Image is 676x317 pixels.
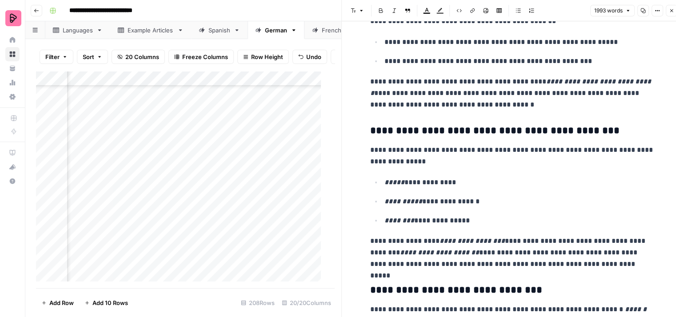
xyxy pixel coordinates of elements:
a: Your Data [5,61,20,75]
div: Spanish [208,26,230,35]
a: Usage [5,75,20,90]
button: Freeze Columns [168,50,234,64]
span: Filter [45,52,60,61]
div: What's new? [6,160,19,174]
a: Browse [5,47,20,61]
a: AirOps Academy [5,146,20,160]
a: Spanish [191,21,248,39]
span: Undo [306,52,321,61]
div: French [322,26,342,35]
button: Add 10 Rows [79,296,133,310]
a: French [304,21,359,39]
button: Row Height [237,50,289,64]
span: 1993 words [594,7,623,15]
a: German [248,21,304,39]
button: Add Row [36,296,79,310]
span: Add Row [49,298,74,307]
a: Languages [45,21,110,39]
span: Sort [83,52,94,61]
a: Home [5,33,20,47]
div: Languages [63,26,93,35]
button: Sort [77,50,108,64]
button: Undo [292,50,327,64]
div: German [265,26,287,35]
button: 20 Columns [112,50,165,64]
span: Row Height [251,52,283,61]
a: Example Articles [110,21,191,39]
span: Add 10 Rows [92,298,128,307]
button: 1993 words [590,5,635,16]
button: Workspace: Preply [5,7,20,29]
a: Settings [5,90,20,104]
div: 20/20 Columns [278,296,335,310]
button: Help + Support [5,174,20,188]
button: What's new? [5,160,20,174]
span: 20 Columns [125,52,159,61]
div: Example Articles [128,26,174,35]
button: Filter [40,50,73,64]
span: Freeze Columns [182,52,228,61]
img: Preply Logo [5,10,21,26]
div: 208 Rows [237,296,278,310]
